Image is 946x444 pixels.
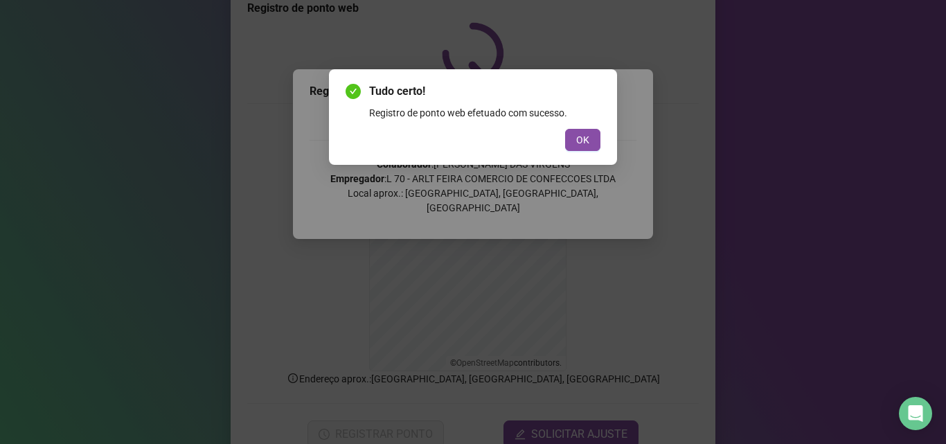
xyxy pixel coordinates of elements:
button: OK [565,129,600,151]
div: Registro de ponto web efetuado com sucesso. [369,105,600,121]
span: OK [576,132,589,148]
span: check-circle [346,84,361,99]
div: Open Intercom Messenger [899,397,932,430]
span: Tudo certo! [369,83,600,100]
